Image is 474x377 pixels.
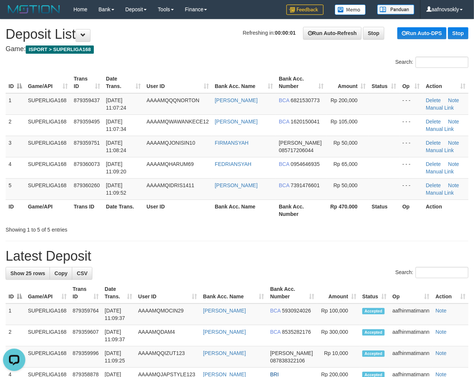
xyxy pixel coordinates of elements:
button: Open LiveChat chat widget [3,3,25,25]
th: Trans ID: activate to sort column ascending [71,72,103,93]
span: AAAAMQWAWANKECE12 [147,119,209,125]
td: SUPERLIGA168 [25,157,71,178]
input: Search: [416,267,468,278]
th: Trans ID: activate to sort column ascending [70,282,102,304]
span: Accepted [362,329,385,336]
span: [DATE] 11:09:52 [106,182,127,196]
th: ID [6,200,25,221]
td: 879359996 [70,346,102,368]
span: Copy 085717206044 to clipboard [279,147,314,153]
td: [DATE] 11:09:25 [102,346,135,368]
a: Copy [50,267,72,280]
td: 879359607 [70,325,102,346]
img: panduan.png [377,4,414,15]
span: [DATE] 11:07:24 [106,97,127,111]
a: Manual Link [426,105,454,111]
td: 5 [6,178,25,200]
span: [DATE] 11:07:34 [106,119,127,132]
td: SUPERLIGA168 [25,304,70,325]
th: Game/API [25,200,71,221]
a: Delete [426,140,441,146]
th: Bank Acc. Number [276,200,327,221]
span: Accepted [362,308,385,314]
td: SUPERLIGA168 [25,346,70,368]
th: User ID: activate to sort column ascending [135,282,200,304]
td: - - - [400,157,423,178]
td: SUPERLIGA168 [25,114,71,136]
span: 879359495 [74,119,100,125]
td: aafhinmatimann [389,346,433,368]
span: [DATE] 11:08:24 [106,140,127,153]
span: Copy [54,270,67,276]
th: Action: activate to sort column ascending [423,72,468,93]
td: 4 [6,157,25,178]
span: [PERSON_NAME] [270,350,313,356]
th: Action: activate to sort column ascending [433,282,468,304]
img: MOTION_logo.png [6,4,62,15]
span: Show 25 rows [10,270,45,276]
a: Delete [426,182,441,188]
td: 2 [6,325,25,346]
td: aafhinmatimann [389,304,433,325]
th: Rp 470.000 [327,200,369,221]
span: Rp 200,000 [331,97,357,103]
td: - - - [400,136,423,157]
span: Refreshing in: [243,30,296,36]
div: Showing 1 to 5 of 5 entries [6,223,192,233]
th: Game/API: activate to sort column ascending [25,282,70,304]
th: User ID: activate to sort column ascending [144,72,212,93]
span: Copy 5930924026 to clipboard [282,308,311,314]
td: Rp 300,000 [317,325,359,346]
td: SUPERLIGA168 [25,136,71,157]
span: Accepted [362,351,385,357]
td: 1 [6,304,25,325]
a: Note [436,308,447,314]
th: Status: activate to sort column ascending [369,72,399,93]
td: Rp 100,000 [317,304,359,325]
th: User ID [144,200,212,221]
a: [PERSON_NAME] [203,350,246,356]
img: Feedback.jpg [286,4,324,15]
th: Bank Acc. Name: activate to sort column ascending [212,72,276,93]
th: Action [423,200,468,221]
span: Rp 50,000 [334,182,358,188]
a: [PERSON_NAME] [215,97,258,103]
a: CSV [72,267,92,280]
td: AAAAMQQIZUT123 [135,346,200,368]
span: BCA [279,182,289,188]
span: 879360073 [74,161,100,167]
h4: Game: [6,45,468,53]
a: Manual Link [426,126,454,132]
td: - - - [400,178,423,200]
th: ID: activate to sort column descending [6,72,25,93]
span: Copy 1620150041 to clipboard [291,119,320,125]
th: Bank Acc. Name [212,200,276,221]
span: Copy 087838322106 to clipboard [270,358,305,364]
td: SUPERLIGA168 [25,325,70,346]
span: Copy 6821530773 to clipboard [291,97,320,103]
th: Op: activate to sort column ascending [389,282,433,304]
td: SUPERLIGA168 [25,93,71,115]
strong: 00:00:01 [275,30,296,36]
a: [PERSON_NAME] [203,329,246,335]
th: Op [400,200,423,221]
span: Rp 50,000 [334,140,358,146]
th: Game/API: activate to sort column ascending [25,72,71,93]
label: Search: [395,57,468,68]
td: 879359764 [70,304,102,325]
td: [DATE] 11:09:37 [102,304,135,325]
a: Manual Link [426,147,454,153]
span: BCA [279,97,289,103]
th: Date Trans.: activate to sort column ascending [103,72,144,93]
a: Run Auto-DPS [397,27,446,39]
input: Search: [416,57,468,68]
th: Date Trans. [103,200,144,221]
a: Delete [426,119,441,125]
span: Copy 8535282176 to clipboard [282,329,311,335]
th: Trans ID [71,200,103,221]
a: Note [448,182,459,188]
a: Note [448,161,459,167]
td: AAAAMQDAM4 [135,325,200,346]
th: Status: activate to sort column ascending [359,282,389,304]
td: 3 [6,136,25,157]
